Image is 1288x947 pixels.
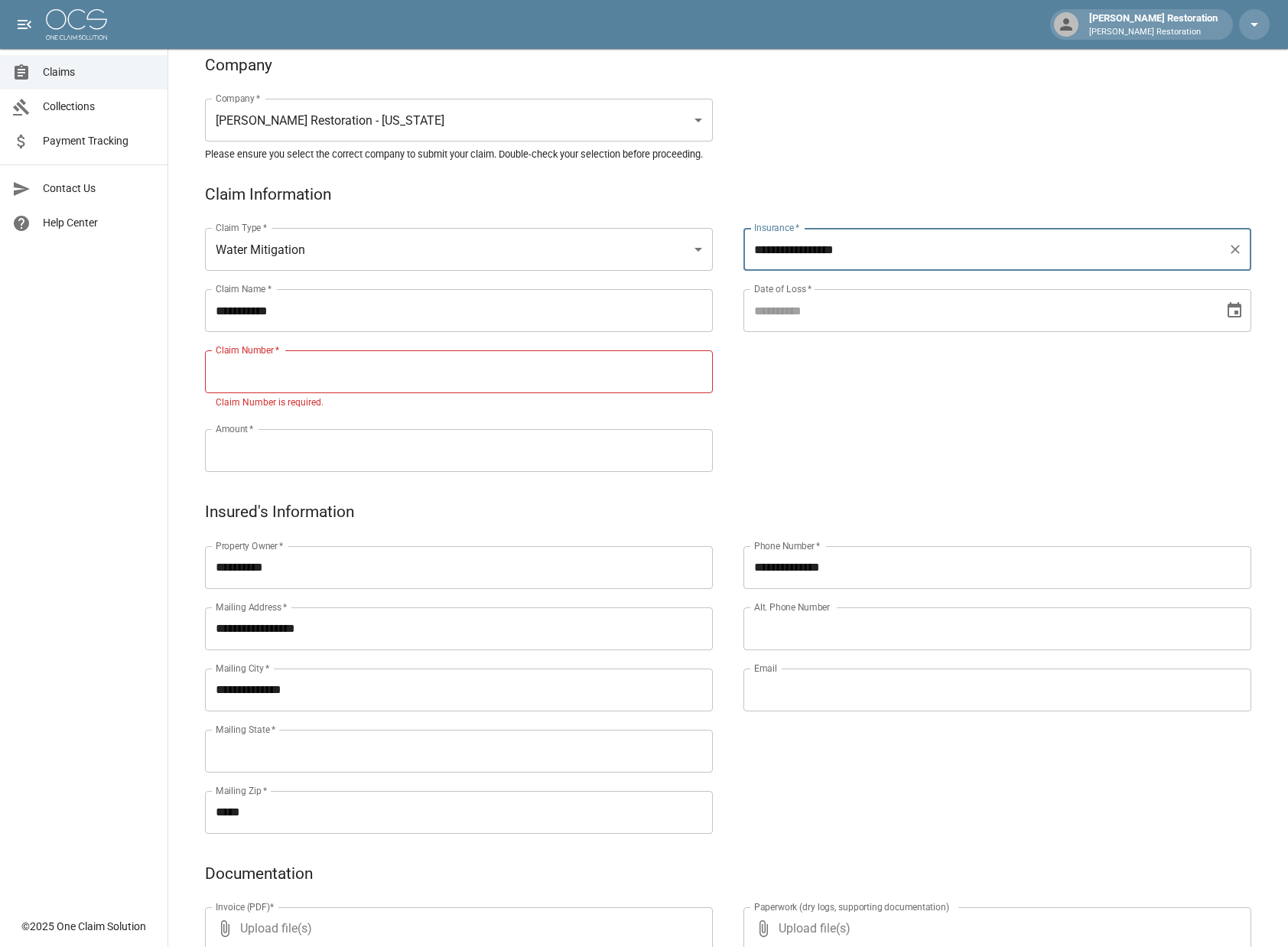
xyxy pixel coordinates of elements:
[43,215,155,231] span: Help Center
[216,723,275,736] label: Mailing State
[43,181,155,197] span: Contact Us
[216,282,272,295] label: Claim Name
[754,662,777,675] label: Email
[46,9,107,40] img: ocs-logo-white-transparent.png
[216,784,268,797] label: Mailing Zip
[754,900,949,913] label: Paperwork (dry logs, supporting documentation)
[205,99,713,142] div: [PERSON_NAME] Restoration - [US_STATE]
[216,92,261,105] label: Company
[1225,239,1246,260] button: Clear
[1219,295,1250,326] button: Choose date
[216,395,702,411] p: Claim Number is required.
[205,228,713,271] div: Water Mitigation
[205,148,1251,161] h5: Please ensure you select the correct company to submit your claim. Double-check your selection be...
[754,539,820,552] label: Phone Number
[43,133,155,149] span: Payment Tracking
[1089,26,1218,39] p: [PERSON_NAME] Restoration
[1083,11,1224,38] div: [PERSON_NAME] Restoration
[9,9,40,40] button: open drawer
[216,600,287,613] label: Mailing Address
[216,221,267,234] label: Claim Type
[216,900,275,913] label: Invoice (PDF)*
[216,343,279,356] label: Claim Number
[754,282,812,295] label: Date of Loss
[216,539,284,552] label: Property Owner
[43,64,155,80] span: Claims
[216,422,254,435] label: Amount
[754,600,830,613] label: Alt. Phone Number
[216,662,270,675] label: Mailing City
[754,221,799,234] label: Insurance
[43,99,155,115] span: Collections
[21,919,146,934] div: © 2025 One Claim Solution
